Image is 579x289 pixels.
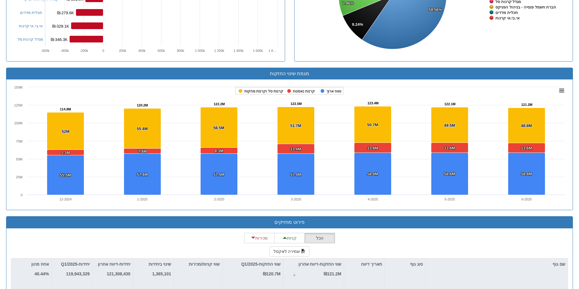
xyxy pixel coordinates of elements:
[214,102,225,106] tspan: 122.2M
[57,11,74,15] tspan: ₪-279.6K
[61,150,70,155] tspan: 7.3M
[291,102,302,106] tspan: 122.5M
[35,271,49,276] strong: 40.44%
[270,246,310,257] button: שמירה לאקסל
[521,103,532,106] tspan: 121.2M
[11,220,568,225] h3: פירוט מחזיקים
[290,123,301,128] tspan: 51.7M
[429,7,442,12] tspan: 59.56%
[268,49,276,52] tspan: 1 8…
[368,197,378,201] text: 4-2025
[253,49,263,52] tspan: 1 600k
[137,103,148,107] tspan: 120.2M
[291,197,301,201] text: 3-2025
[21,193,22,197] text: 0
[14,121,22,125] text: 100M
[14,103,22,107] text: 125M
[16,139,22,143] text: 75M
[66,271,90,276] strong: 119,943,329
[195,49,205,52] tspan: 1 000k
[80,49,88,52] text: -200k
[495,10,518,15] tspan: תכלית מדדים
[305,233,335,243] button: הכל
[138,149,147,154] tspan: 7.4M
[298,261,341,267] p: שווי החזקות-דיווח אחרון
[60,107,71,111] tspan: 114.8M
[137,197,147,201] text: 1-2025
[19,24,43,28] a: אי.בי.אי קרנות
[241,261,281,267] p: שווי החזקות-Q1/2025
[367,172,378,176] tspan: 58.8M
[174,258,222,270] div: שווי קניות/מכירות
[177,49,184,52] text: 800k
[352,22,363,27] tspan: 9.24%
[119,49,126,52] text: 200k
[263,271,281,276] strong: ₪120.7M
[214,197,224,201] text: 2-2025
[445,197,455,201] text: 5-2025
[51,37,68,42] tspan: ₪-346.3K
[290,172,301,177] tspan: 57.4M
[215,149,223,153] tspan: 8.3M
[137,126,148,131] tspan: 55.4M
[52,24,69,29] tspan: ₪-329.1K
[274,233,305,243] button: קניות
[102,49,104,52] text: 0
[290,147,301,151] tspan: 13.4M
[14,86,22,89] text: 150M
[61,261,90,267] p: יחידות-Q1/2025
[521,172,532,176] tspan: 58.8M
[213,126,224,130] tspan: 56.5M
[521,146,532,150] tspan: 13.6M
[244,233,275,243] button: מכירות
[326,89,341,93] tspan: טווח ארוך
[31,261,49,267] p: אחוז מהון
[137,172,148,177] tspan: 57.4M
[18,37,43,42] a: מגדל קרנות סל
[367,123,378,127] tspan: 50.7M
[98,261,130,267] p: יחידות-דיווח אחרון
[444,172,455,176] tspan: 58.8M
[16,175,22,179] text: 25M
[521,197,532,201] text: 6-2025
[157,49,165,52] text: 600k
[20,10,43,15] a: תכלית מדדים
[59,197,71,201] text: 12-2024
[60,173,71,177] tspan: 55.5M
[213,172,224,177] tspan: 57.4M
[41,49,50,52] text: -600k
[444,102,456,106] tspan: 122.1M
[62,129,69,134] tspan: 52M
[367,101,379,105] tspan: 123.4M
[233,49,244,52] tspan: 1 400k
[152,271,171,276] strong: 1,365,101
[385,258,425,270] div: סוג גוף
[293,89,315,93] tspan: קרנות נאמנות
[521,123,532,128] tspan: 48.8M
[444,146,455,150] tspan: 13.8M
[16,157,22,161] text: 50M
[244,89,283,93] tspan: קרנות סל וקרנות מחקות
[343,1,354,5] tspan: 7.46%
[149,261,171,267] p: שינוי ביחידות
[344,258,384,270] div: תאריך דיווח
[60,49,69,52] text: -400k
[107,271,130,276] strong: 121,308,430
[495,16,520,20] tspan: אי.בי.אי קרנות
[426,258,568,270] div: שם גוף
[444,123,455,128] tspan: 49.5M
[11,71,568,76] h3: מגמת שינוי החזקות
[367,146,378,150] tspan: 13.8M
[495,5,556,9] tspan: חברת חשמל פנסיה - בניהול הפניקס
[214,49,224,52] tspan: 1 200k
[138,49,145,52] text: 400k
[324,271,341,276] strong: ₪121.2M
